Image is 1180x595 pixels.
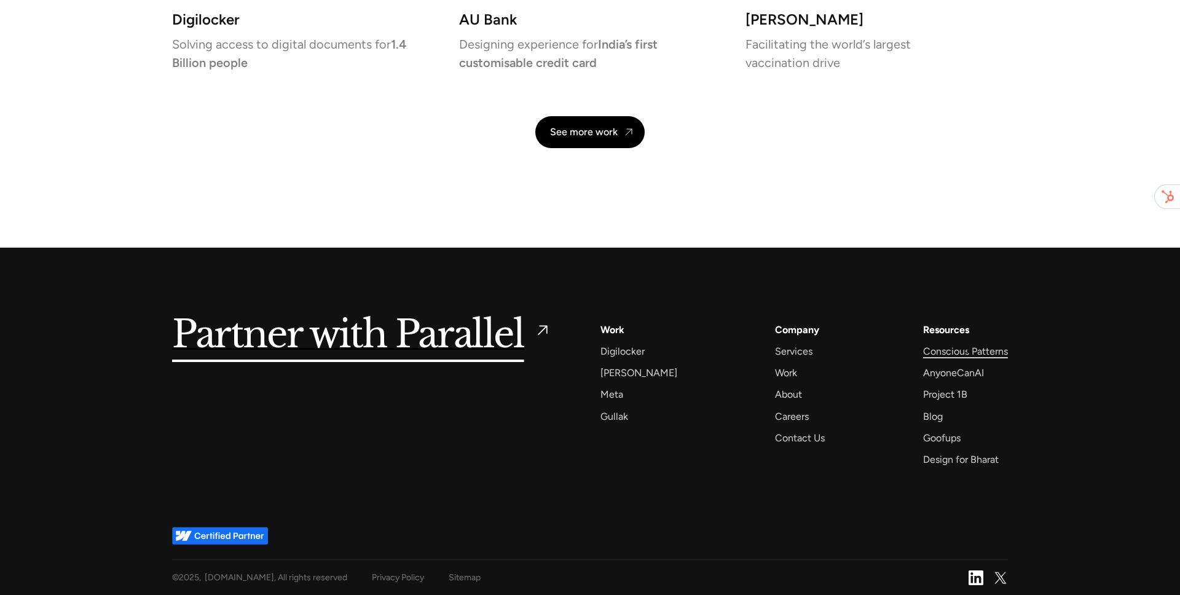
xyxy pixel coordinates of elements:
[550,126,618,138] div: See more work
[745,39,1008,66] p: Facilitating the world’s largest vaccination drive
[745,14,1008,25] h3: [PERSON_NAME]
[459,37,658,70] strong: India’s first customisable credit card
[172,14,435,25] h3: Digilocker
[923,451,999,468] a: Design for Bharat
[600,408,628,425] a: Gullak
[535,116,645,148] a: See more work
[600,343,645,360] a: Digilocker
[775,343,812,360] a: Services
[449,570,481,585] a: Sitemap
[372,570,424,585] a: Privacy Policy
[775,364,797,381] a: Work
[923,386,967,403] a: Project 1B
[172,570,347,585] div: © , [DOMAIN_NAME], All rights reserved
[923,343,1008,360] a: Conscious Patterns
[600,364,677,381] a: [PERSON_NAME]
[923,408,943,425] a: Blog
[600,321,624,338] a: Work
[172,37,407,70] strong: 1.4 Billion people
[459,39,722,66] p: Designing experience for
[600,386,623,403] a: Meta
[775,321,819,338] a: Company
[775,408,809,425] a: Careers
[923,430,961,446] a: Goofups
[775,386,802,403] a: About
[923,364,984,381] a: AnyoneCanAI
[459,14,722,25] h3: AU Bank
[775,430,825,446] a: Contact Us
[923,321,969,338] div: Resources
[172,321,551,350] a: Partner with Parallel
[172,39,435,66] p: Solving access to digital documents for
[179,572,199,583] span: 2025
[172,321,524,350] h5: Partner with Parallel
